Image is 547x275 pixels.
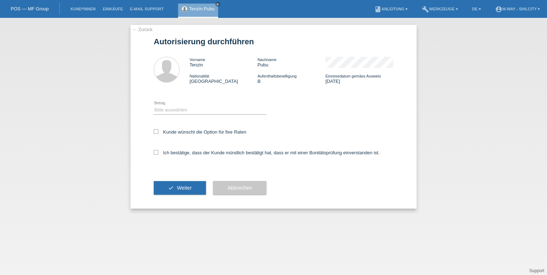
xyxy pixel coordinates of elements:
[132,27,152,32] a: ← Zurück
[177,185,192,191] span: Weiter
[154,37,393,46] h1: Autorisierung durchführen
[154,150,380,155] label: Ich bestätige, dass der Kunde mündlich bestätigt hat, dass er mit einer Bonitätsprüfung einversta...
[189,57,205,62] span: Vorname
[325,74,381,78] span: Einreisedatum gemäss Ausweis
[492,7,543,11] a: account_circlem-way - Sihlcity ▾
[189,6,215,11] a: Tenzin Pubu
[154,181,206,195] button: check Weiter
[325,73,393,84] div: [DATE]
[257,57,276,62] span: Nachname
[189,73,257,84] div: [GEOGRAPHIC_DATA]
[418,7,462,11] a: buildWerkzeuge ▾
[422,6,429,13] i: build
[154,129,246,135] label: Kunde wünscht die Option für fixe Raten
[257,74,296,78] span: Aufenthaltsbewilligung
[127,7,167,11] a: E-Mail Support
[227,185,252,191] span: Abbrechen
[216,2,220,6] i: close
[168,185,174,191] i: check
[374,6,381,13] i: book
[370,7,411,11] a: bookAnleitung ▾
[189,57,257,67] div: Tenzin
[495,6,502,13] i: account_circle
[529,268,544,273] a: Support
[257,57,325,67] div: Pubu
[99,7,126,11] a: Einkäufe
[11,6,49,11] a: POS — MF Group
[67,7,99,11] a: Kund*innen
[215,2,220,7] a: close
[189,74,209,78] span: Nationalität
[213,181,266,195] button: Abbrechen
[257,73,325,84] div: B
[468,7,484,11] a: DE ▾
